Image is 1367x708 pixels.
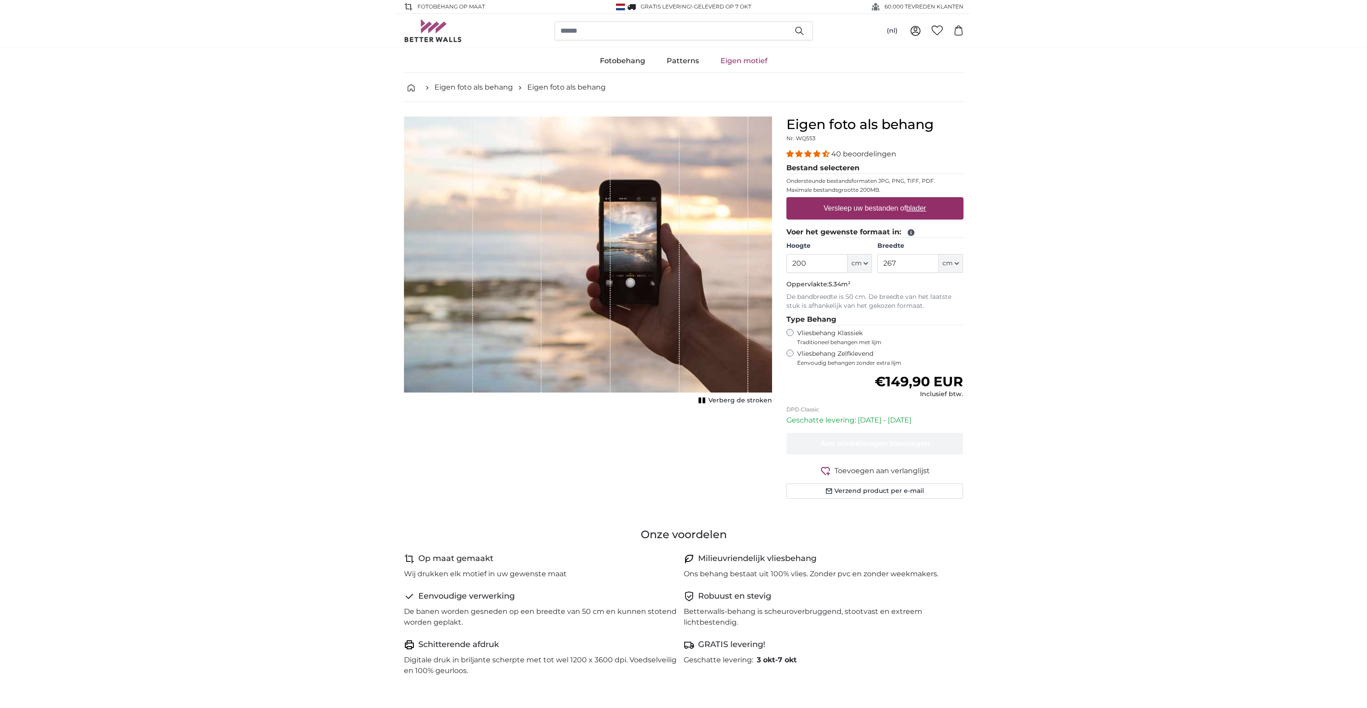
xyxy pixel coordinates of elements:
[692,3,751,10] span: -
[434,82,513,93] a: Eigen foto als behang
[417,3,485,11] span: FOTOBEHANG OP MAAT
[404,117,772,407] div: 1 of 1
[797,359,963,367] span: Eenvoudig behangen zonder extra lijm
[834,466,930,476] span: Toevoegen aan verlanglijst
[418,590,515,603] h4: Eenvoudige verwerking
[880,23,905,39] button: (nl)
[829,280,851,288] span: 5.34m²
[885,3,963,11] span: 60.000 TEVREDEN KLANTEN
[757,656,797,664] b: -
[694,3,751,10] span: Geleverd op 7 okt
[404,606,677,628] p: De banen worden gesneden op een breedte van 50 cm en kunnen stotend worden geplakt.
[786,293,963,311] p: De bandbreedte is 50 cm. De breedte van het laatste stuk is afhankelijk van het gekozen formaat.
[698,590,771,603] h4: Robuust en stevig
[418,553,493,565] h4: Op maat gemaakt
[684,606,956,628] p: Betterwalls-behang is scheuroverbruggend, stootvast en extreem lichtbestendig.
[820,439,930,448] span: Aan winkelwagen toevoegen
[786,465,963,476] button: Toevoegen aan verlanglijst
[786,177,963,185] p: Ondersteunde bestandsformaten JPG, PNG, TIFF, PDF.
[848,254,872,273] button: cm
[684,655,753,665] p: Geschatte levering:
[786,150,831,158] span: 4.38 stars
[404,655,677,676] p: Digitale druk in briljante scherpte met tot wel 1200 x 3600 dpi. Voedselveilig en 100% geurloos.
[757,656,775,664] span: 3 okt
[404,527,963,542] h3: Onze voordelen
[589,49,656,73] a: Fotobehang
[786,163,963,174] legend: Bestand selecteren
[404,73,963,102] nav: breadcrumbs
[906,204,926,212] u: blader
[797,339,947,346] span: Traditioneel behangen met lijm
[786,415,963,426] p: Geschatte levering: [DATE] - [DATE]
[710,49,778,73] a: Eigen motief
[851,259,862,268] span: cm
[641,3,692,10] span: GRATIS levering!
[786,227,963,238] legend: Voer het gewenste formaat in:
[942,259,953,268] span: cm
[616,4,625,10] img: Nederland
[820,199,930,217] label: Versleep uw bestanden of
[875,373,963,390] span: €149,90 EUR
[786,433,963,454] button: Aan winkelwagen toevoegen
[939,254,963,273] button: cm
[656,49,710,73] a: Patterns
[698,639,765,651] h4: GRATIS levering!
[778,656,797,664] span: 7 okt
[404,569,567,579] p: Wij drukken elk motief in uw gewenste maat
[797,329,947,346] label: Vliesbehang Klassiek
[786,314,963,325] legend: Type Behang
[786,280,963,289] p: Oppervlakte:
[684,569,938,579] p: Ons behang bestaat uit 100% vlies. Zonder pvc en zonder weekmakers.
[786,117,963,133] h1: Eigen foto als behang
[527,82,606,93] a: Eigen foto als behang
[786,406,963,413] p: DPD Classic
[786,484,963,499] button: Verzend product per e-mail
[404,19,462,42] img: Betterwalls
[708,396,772,405] span: Verberg de stroken
[698,553,816,565] h4: Milieuvriendelijk vliesbehang
[877,242,963,250] label: Breedte
[786,242,872,250] label: Hoogte
[786,135,816,142] span: Nr. WQ553
[797,350,963,367] label: Vliesbehang Zelfklevend
[786,186,963,194] p: Maximale bestandsgrootte 200MB.
[696,394,772,407] button: Verberg de stroken
[831,150,896,158] span: 40 beoordelingen
[875,390,963,399] div: Inclusief btw.
[418,639,499,651] h4: Schitterende afdruk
